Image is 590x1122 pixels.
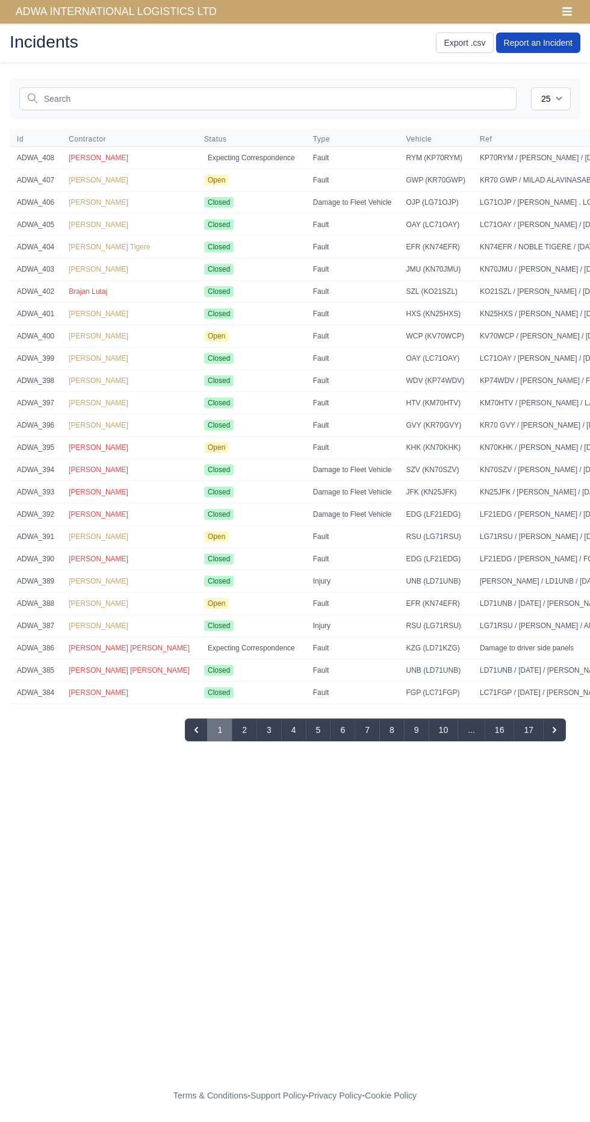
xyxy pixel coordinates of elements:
span: Closed [204,509,234,520]
a: [PERSON_NAME] [69,332,128,340]
td: SZL (KO21SZL) [399,280,472,302]
td: ADWA_403 [10,258,61,280]
button: Next » [543,718,566,741]
span: [PERSON_NAME] [69,577,128,585]
span: Contractor [69,134,106,144]
td: Fault [306,436,399,458]
td: ADWA_394 [10,458,61,481]
span: of [87,720,94,730]
span: Closed [204,286,234,297]
span: « Previous [185,728,208,738]
span: [PERSON_NAME] [69,443,128,452]
span: [PERSON_NAME] [69,399,128,407]
td: ADWA_408 [10,146,61,169]
span: Closed [204,553,234,564]
a: [PERSON_NAME] Tigere [69,243,150,251]
a: [PERSON_NAME] [PERSON_NAME] [69,666,190,675]
h2: Incidents [10,33,286,50]
span: Expecting Correspondence [204,152,299,163]
td: EDG (LF21EDG) [399,503,472,525]
td: OJP (LG71OJP) [399,191,472,213]
td: ADWA_406 [10,191,61,213]
td: Fault [306,659,399,681]
td: KZG (LD71KZG) [399,637,472,659]
button: Go to page 8 [379,718,405,741]
a: [PERSON_NAME] [69,265,128,273]
a: [PERSON_NAME] [69,622,128,630]
td: EFR (KN74EFR) [399,592,472,614]
td: Fault [306,325,399,347]
td: Fault [306,547,399,570]
button: Go to page 6 [330,718,355,741]
a: Support Policy [250,1091,306,1100]
a: Report an Incident [496,33,580,53]
button: Contractor [69,134,116,144]
button: Toggle navigation [554,3,580,20]
a: [PERSON_NAME] [69,220,128,229]
span: [PERSON_NAME] [69,198,128,207]
button: Go to page 17 [514,718,544,741]
span: to [66,720,73,730]
span: Closed [204,487,234,497]
td: ADWA_404 [10,235,61,258]
span: Closed [204,197,234,208]
td: GVY (KR70GVY) [399,414,472,436]
td: FGP (LC71FGP) [399,681,472,703]
a: [PERSON_NAME] [PERSON_NAME] [69,644,190,652]
a: [PERSON_NAME] [69,599,128,608]
td: Fault [306,391,399,414]
button: Status [204,134,237,144]
td: ADWA_392 [10,503,61,525]
button: Go to page 3 [256,718,282,741]
button: Go to page 5 [306,718,331,741]
button: Go to page 9 [404,718,429,741]
td: ADWA_388 [10,592,61,614]
td: HXS (KN25HXS) [399,302,472,325]
span: [PERSON_NAME] [69,510,128,519]
td: ADWA_385 [10,659,61,681]
a: [PERSON_NAME] [69,421,128,429]
button: Go to page 16 [485,718,515,741]
a: [PERSON_NAME] [69,376,128,385]
a: [PERSON_NAME] [69,354,128,363]
a: [PERSON_NAME] [69,176,128,184]
input: Search [19,87,517,110]
a: [PERSON_NAME] [69,154,128,162]
td: UNB (LD71UNB) [399,570,472,592]
span: ... [458,718,485,741]
td: Fault [306,213,399,235]
a: [PERSON_NAME] [69,310,128,318]
td: Damage to Fleet Vehicle [306,191,399,213]
td: SZV (KN70SZV) [399,458,472,481]
td: Injury [306,570,399,592]
span: Open [204,442,229,453]
span: 1 [207,718,232,741]
td: Fault [306,637,399,659]
td: EFR (KN74EFR) [399,235,472,258]
a: Cookie Policy [365,1091,417,1100]
span: Open [204,531,229,542]
span: Closed [204,375,234,386]
td: Fault [306,525,399,547]
span: Closed [204,576,234,587]
td: ADWA_397 [10,391,61,414]
td: RSU (LG71RSU) [399,614,472,637]
td: ADWA_402 [10,280,61,302]
td: ADWA_401 [10,302,61,325]
span: Expecting Correspondence [204,643,299,653]
span: 404 [96,720,110,730]
button: Go to page 10 [429,718,459,741]
span: Closed [204,308,234,319]
span: Closed [204,219,234,230]
span: Vehicle [406,134,465,144]
td: Fault [306,592,399,614]
a: [PERSON_NAME] [69,532,128,541]
span: Brajan Lutaj [69,287,107,296]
